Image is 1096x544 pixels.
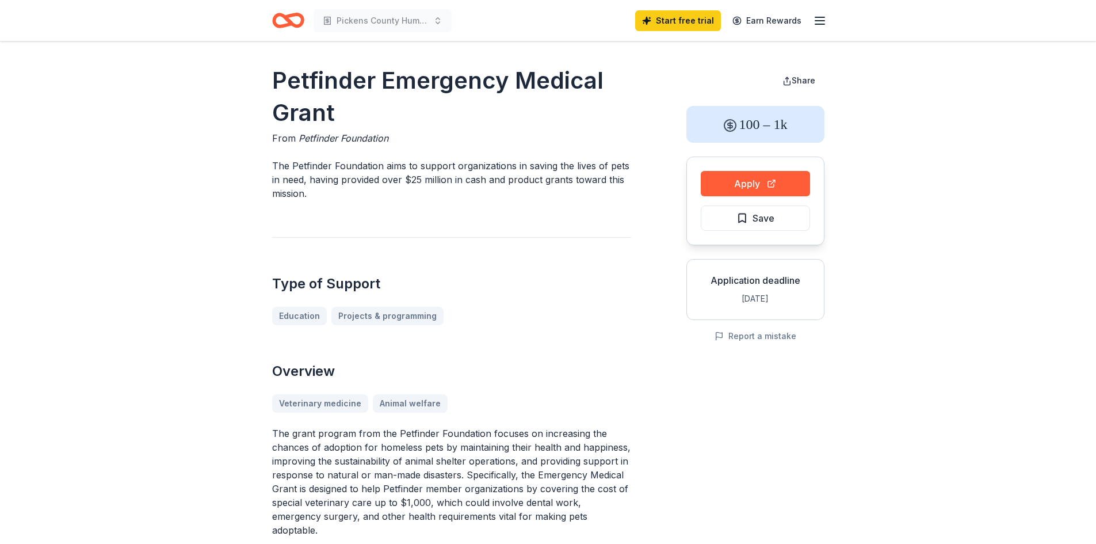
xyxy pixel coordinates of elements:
button: Report a mistake [715,329,796,343]
a: Projects & programming [331,307,444,325]
h1: Petfinder Emergency Medical Grant [272,64,631,129]
p: The Petfinder Foundation aims to support organizations in saving the lives of pets in need, havin... [272,159,631,200]
span: Pickens County Humane Society [337,14,429,28]
div: Application deadline [696,273,815,287]
button: Apply [701,171,810,196]
p: The grant program from the Petfinder Foundation focuses on increasing the chances of adoption for... [272,427,631,537]
h2: Type of Support [272,275,631,293]
span: Petfinder Foundation [299,132,388,144]
h2: Overview [272,362,631,381]
a: Home [272,7,304,34]
button: Pickens County Humane Society [314,9,452,32]
span: Save [753,211,774,226]
a: Education [272,307,327,325]
div: 100 – 1k [686,106,824,143]
button: Share [773,69,824,92]
span: Share [792,75,815,85]
div: [DATE] [696,292,815,306]
a: Start free trial [635,10,721,31]
a: Earn Rewards [725,10,808,31]
div: From [272,131,631,145]
button: Save [701,206,810,231]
